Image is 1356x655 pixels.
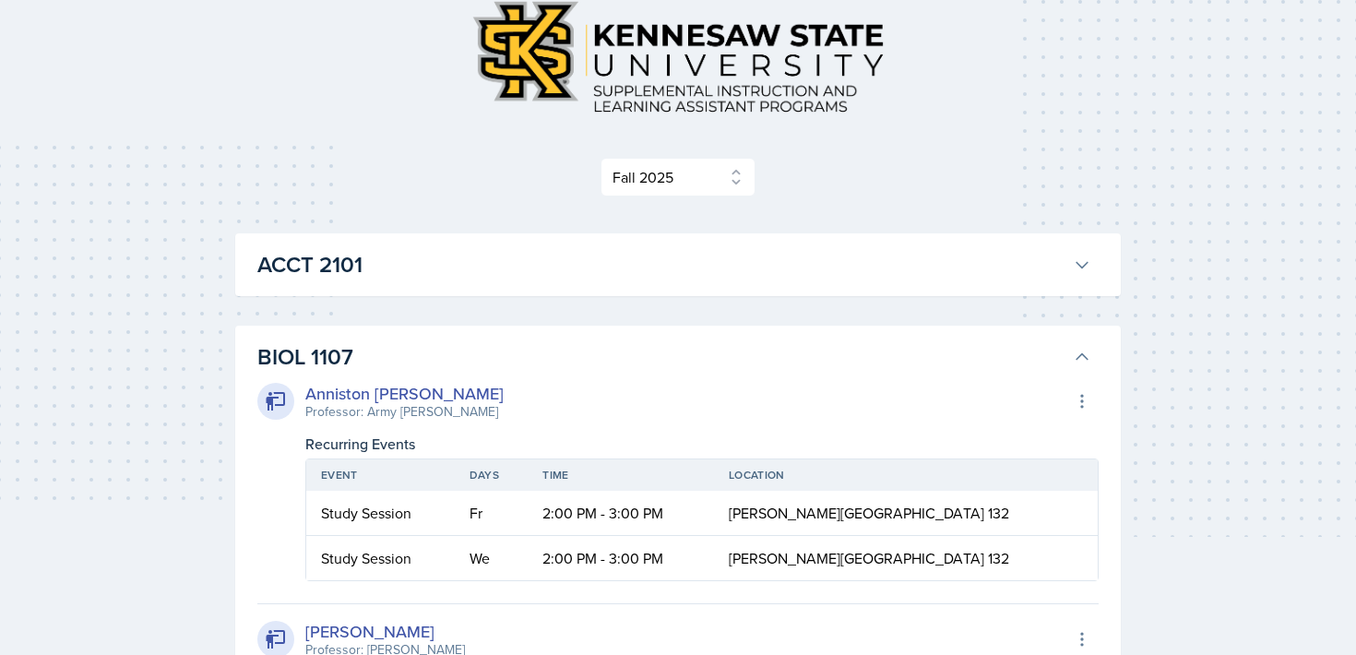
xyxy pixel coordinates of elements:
[729,503,1009,523] span: [PERSON_NAME][GEOGRAPHIC_DATA] 132
[254,337,1095,377] button: BIOL 1107
[528,491,714,536] td: 2:00 PM - 3:00 PM
[257,248,1065,281] h3: ACCT 2101
[305,619,465,644] div: [PERSON_NAME]
[305,402,504,422] div: Professor: Army [PERSON_NAME]
[305,381,504,406] div: Anniston [PERSON_NAME]
[729,548,1009,568] span: [PERSON_NAME][GEOGRAPHIC_DATA] 132
[257,340,1065,374] h3: BIOL 1107
[305,433,1099,455] div: Recurring Events
[528,459,714,491] th: Time
[321,547,440,569] div: Study Session
[455,491,528,536] td: Fr
[306,459,455,491] th: Event
[455,536,528,580] td: We
[254,244,1095,285] button: ACCT 2101
[455,459,528,491] th: Days
[528,536,714,580] td: 2:00 PM - 3:00 PM
[321,502,440,524] div: Study Session
[714,459,1098,491] th: Location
